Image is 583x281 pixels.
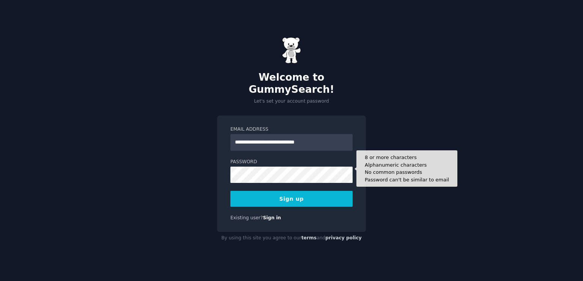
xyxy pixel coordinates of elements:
[301,235,317,240] a: terms
[217,72,366,95] h2: Welcome to GummySearch!
[230,215,263,220] span: Existing user?
[263,215,281,220] a: Sign in
[217,98,366,105] p: Let's set your account password
[325,235,362,240] a: privacy policy
[282,37,301,64] img: Gummy Bear
[230,159,353,165] label: Password
[230,191,353,207] button: Sign up
[230,126,353,133] label: Email Address
[217,232,366,244] div: By using this site you agree to our and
